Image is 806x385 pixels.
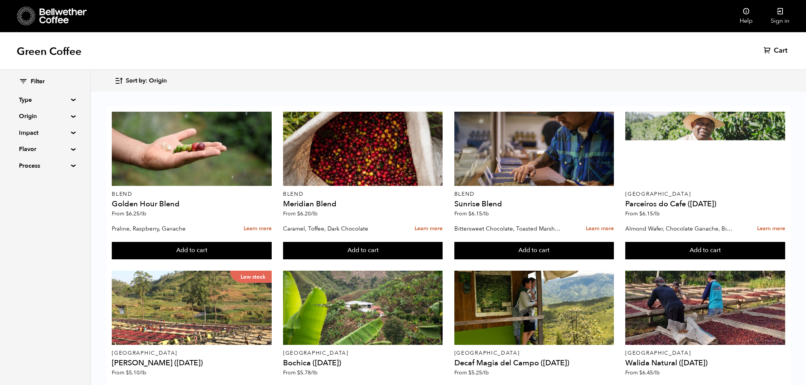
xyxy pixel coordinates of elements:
span: $ [126,210,129,217]
h4: Golden Hour Blend [112,200,271,208]
span: From [625,369,660,376]
a: Learn more [586,221,614,237]
a: Low stock [112,271,271,345]
span: Cart [774,46,787,55]
p: Low stock [230,271,272,283]
a: Learn more [415,221,443,237]
span: From [112,369,146,376]
a: Learn more [244,221,272,237]
summary: Impact [19,128,71,137]
h4: Decaf Magia del Campo ([DATE]) [454,359,614,367]
summary: Process [19,161,71,170]
bdi: 6.25 [126,210,146,217]
h1: Green Coffee [17,45,81,58]
h4: Bochica ([DATE]) [283,359,443,367]
button: Add to cart [112,242,271,259]
bdi: 5.25 [468,369,489,376]
button: Add to cart [454,242,614,259]
p: Blend [112,192,271,197]
p: [GEOGRAPHIC_DATA] [112,351,271,356]
span: /lb [311,369,318,376]
span: From [625,210,660,217]
span: $ [297,210,300,217]
span: $ [468,210,471,217]
summary: Origin [19,112,71,121]
h4: Parceiros do Cafe ([DATE]) [625,200,785,208]
p: Praline, Raspberry, Ganache [112,223,220,234]
span: /lb [139,369,146,376]
span: $ [639,210,642,217]
span: $ [297,369,300,376]
p: [GEOGRAPHIC_DATA] [283,351,443,356]
a: Learn more [757,221,785,237]
span: /lb [482,210,489,217]
p: [GEOGRAPHIC_DATA] [625,192,785,197]
bdi: 6.15 [468,210,489,217]
bdi: 6.20 [297,210,318,217]
h4: [PERSON_NAME] ([DATE]) [112,359,271,367]
span: $ [639,369,642,376]
span: /lb [311,210,318,217]
p: [GEOGRAPHIC_DATA] [625,351,785,356]
span: Sort by: Origin [126,77,167,85]
p: Almond Wafer, Chocolate Ganache, Bing Cherry [625,223,734,234]
summary: Flavor [19,145,71,154]
span: From [283,369,318,376]
bdi: 6.45 [639,369,660,376]
span: /lb [653,369,660,376]
a: Cart [764,46,789,55]
button: Add to cart [283,242,443,259]
span: $ [468,369,471,376]
span: From [112,210,146,217]
span: From [454,369,489,376]
bdi: 6.15 [639,210,660,217]
h4: Sunrise Blend [454,200,614,208]
button: Add to cart [625,242,785,259]
span: /lb [139,210,146,217]
p: Caramel, Toffee, Dark Chocolate [283,223,391,234]
p: Bittersweet Chocolate, Toasted Marshmallow, Candied Orange, Praline [454,223,563,234]
span: /lb [482,369,489,376]
span: /lb [653,210,660,217]
summary: Type [19,95,71,104]
bdi: 5.78 [297,369,318,376]
span: $ [126,369,129,376]
button: Sort by: Origin [114,72,167,90]
h4: Walida Natural ([DATE]) [625,359,785,367]
bdi: 5.10 [126,369,146,376]
p: Blend [454,192,614,197]
p: [GEOGRAPHIC_DATA] [454,351,614,356]
p: Blend [283,192,443,197]
span: Filter [31,78,45,86]
span: From [283,210,318,217]
h4: Meridian Blend [283,200,443,208]
span: From [454,210,489,217]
